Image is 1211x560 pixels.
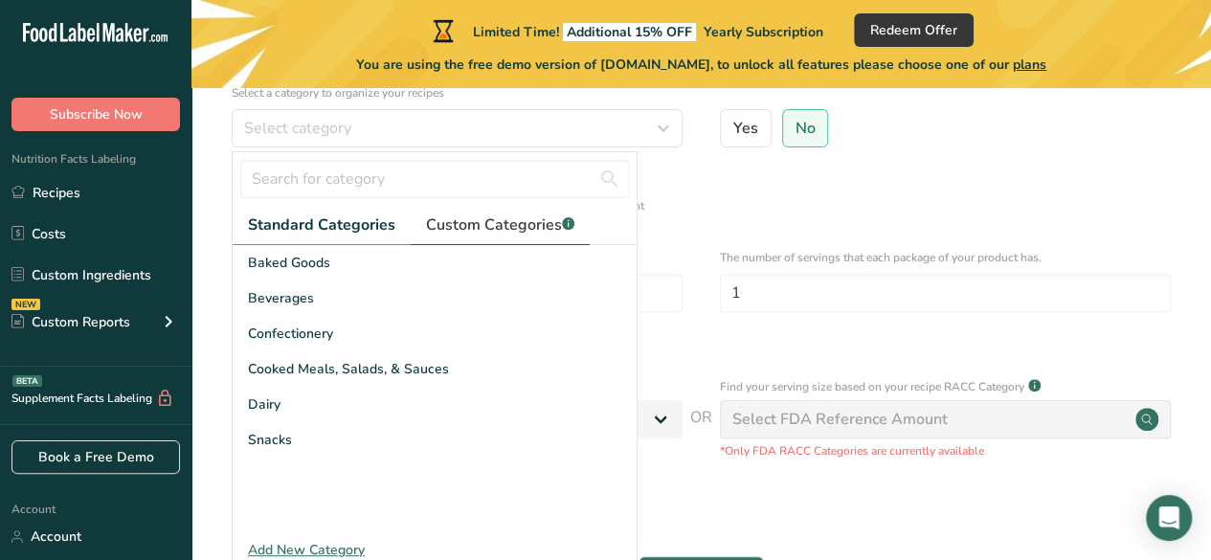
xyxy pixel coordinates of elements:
[11,98,180,131] button: Subscribe Now
[1013,56,1046,74] span: plans
[248,430,292,450] span: Snacks
[720,378,1024,395] p: Find your serving size based on your recipe RACC Category
[704,23,823,41] span: Yearly Subscription
[426,213,574,236] span: Custom Categories
[232,84,683,101] p: Select a category to organize your recipes
[733,119,758,138] span: Yes
[563,23,696,41] span: Additional 15% OFF
[720,442,1171,459] p: *Only FDA RACC Categories are currently available
[248,253,330,273] span: Baked Goods
[720,249,1171,266] p: The number of servings that each package of your product has.
[732,408,948,431] div: Select FDA Reference Amount
[240,160,629,198] input: Search for category
[429,19,823,42] div: Limited Time!
[248,359,449,379] span: Cooked Meals, Salads, & Sauces
[12,375,42,387] div: BETA
[870,20,957,40] span: Redeem Offer
[248,213,395,236] span: Standard Categories
[248,324,333,344] span: Confectionery
[854,13,974,47] button: Redeem Offer
[50,104,143,124] span: Subscribe Now
[690,406,712,459] span: OR
[248,394,280,414] span: Dairy
[11,312,130,332] div: Custom Reports
[796,119,816,138] span: No
[233,540,637,560] div: Add New Category
[244,117,351,140] span: Select category
[356,55,1046,75] span: You are using the free demo version of [DOMAIN_NAME], to unlock all features please choose one of...
[232,109,683,147] button: Select category
[1146,495,1192,541] div: Open Intercom Messenger
[11,440,180,474] a: Book a Free Demo
[248,288,314,308] span: Beverages
[11,299,40,310] div: NEW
